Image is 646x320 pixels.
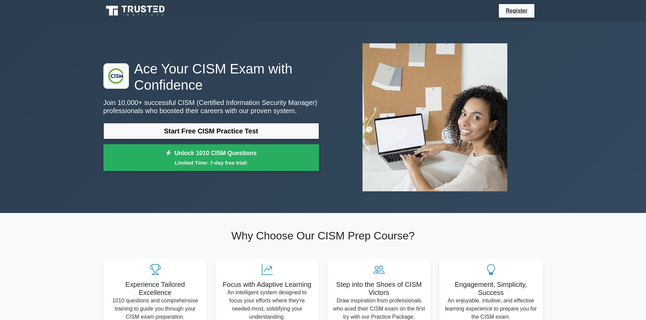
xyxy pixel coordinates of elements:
[103,144,319,171] a: Unlock 1010 CISM QuestionsLimited Time: 7-day free trial!
[109,280,202,297] h5: Experience Tailored Excellence
[103,229,543,242] h2: Why Choose Our CISM Prep Course?
[221,280,314,289] h5: Focus with Adaptive Learning
[103,123,319,139] a: Start Free CISM Practice Test
[502,6,531,15] a: Register
[112,159,311,167] small: Limited Time: 7-day free trial!
[333,280,426,297] h5: Step into the Shoes of CISM Victors
[445,280,537,297] h5: Engagement, Simplicity, Success
[103,61,319,93] h1: Ace Your CISM Exam with Confidence
[103,99,319,115] p: Join 10,000+ successful CISM (Certified Information Security Manager) professionals who boosted t...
